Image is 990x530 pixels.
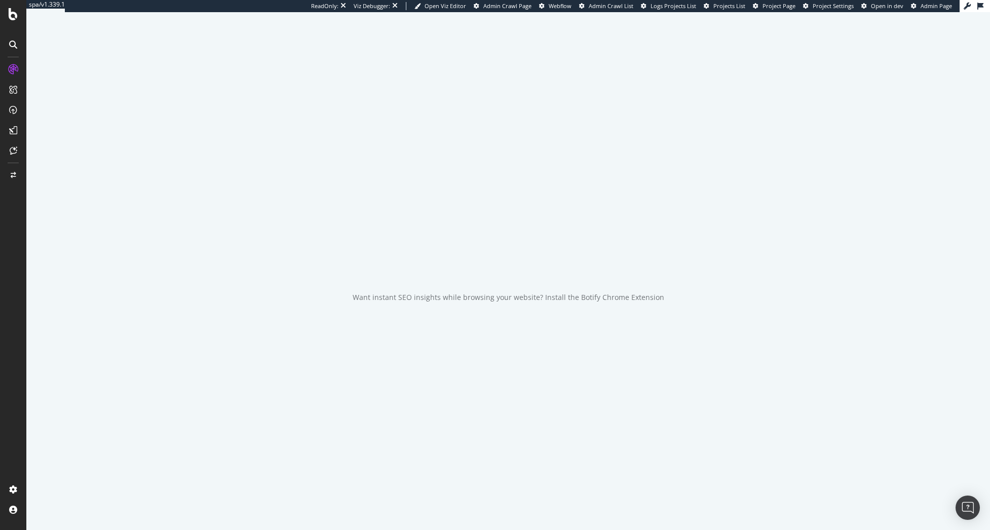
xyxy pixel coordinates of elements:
a: Admin Crawl Page [474,2,531,10]
span: Admin Page [921,2,952,10]
span: Project Settings [813,2,854,10]
span: Open Viz Editor [425,2,466,10]
a: Admin Page [911,2,952,10]
span: Projects List [713,2,745,10]
span: Admin Crawl Page [483,2,531,10]
span: Logs Projects List [651,2,696,10]
a: Admin Crawl List [579,2,633,10]
span: Webflow [549,2,572,10]
div: ReadOnly: [311,2,338,10]
a: Logs Projects List [641,2,696,10]
span: Admin Crawl List [589,2,633,10]
div: Open Intercom Messenger [956,496,980,520]
a: Open Viz Editor [414,2,466,10]
div: Viz Debugger: [354,2,390,10]
a: Webflow [539,2,572,10]
a: Open in dev [861,2,903,10]
div: Want instant SEO insights while browsing your website? Install the Botify Chrome Extension [353,292,664,302]
a: Project Settings [803,2,854,10]
span: Project Page [763,2,795,10]
a: Projects List [704,2,745,10]
div: animation [472,240,545,276]
span: Open in dev [871,2,903,10]
a: Project Page [753,2,795,10]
